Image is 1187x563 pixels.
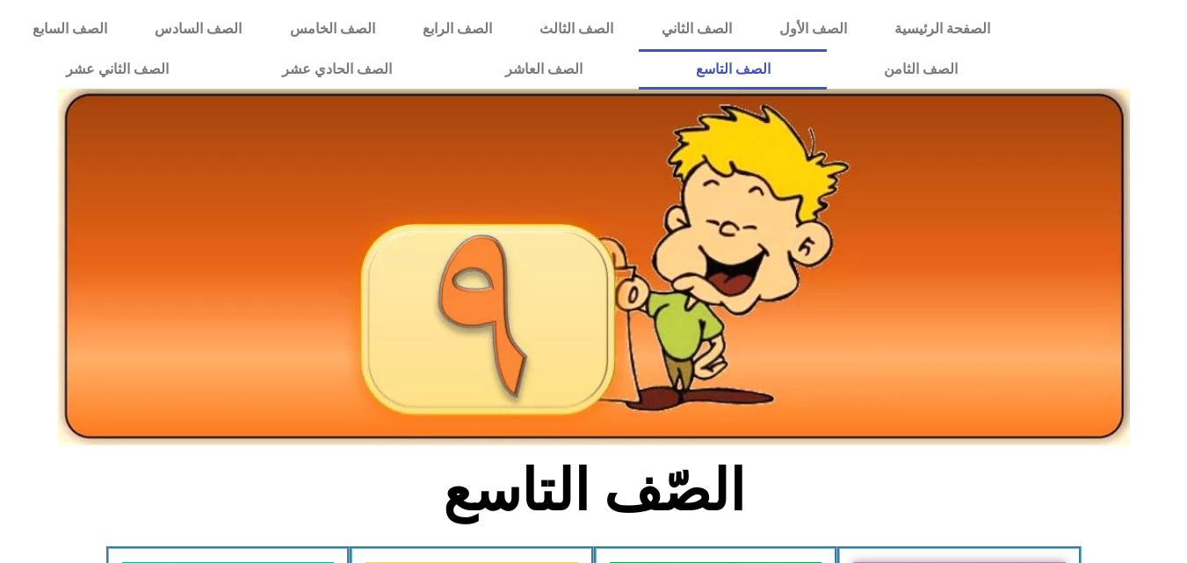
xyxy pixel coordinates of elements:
[871,9,1014,49] a: الصفحة الرئيسية
[756,9,871,49] a: الصف الأول
[225,49,448,90] a: الصف الحادي عشر
[399,9,516,49] a: الصف الرابع
[9,49,225,90] a: الصف الثاني عشر
[303,457,884,525] h2: الصّف التاسع
[516,9,637,49] a: الصف الثالث
[9,9,131,49] a: الصف السابع
[448,49,639,90] a: الصف العاشر
[639,49,827,90] a: الصف التاسع
[266,9,399,49] a: الصف الخامس
[131,9,265,49] a: الصف السادس
[638,9,756,49] a: الصف الثاني
[827,49,1014,90] a: الصف الثامن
